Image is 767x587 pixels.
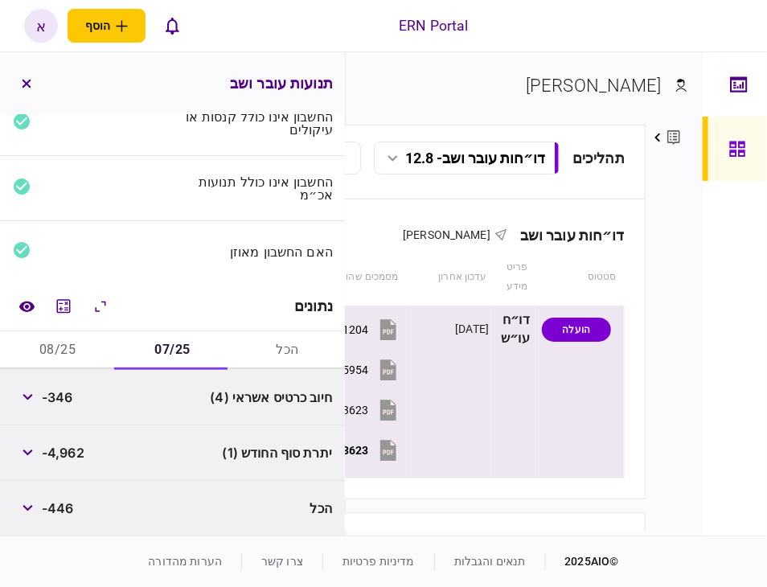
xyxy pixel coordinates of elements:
button: הכל [230,331,345,370]
span: יתרת סוף החודש (1) [223,443,332,462]
span: -4,962 [42,443,84,462]
div: הועלה [542,318,611,342]
span: [PERSON_NAME] [403,228,490,241]
a: השוואה למסמך [12,292,41,321]
a: תנאים והגבלות [454,555,526,568]
span: הכל [310,499,332,518]
a: מדיניות פרטיות [342,555,415,568]
div: נתונים [294,298,333,314]
div: © 2025 AIO [545,553,619,570]
a: צרו קשר [261,555,303,568]
div: החשבון אינו כולל תנועות אכ״מ [179,175,334,201]
h3: תנועות עובר ושב [230,76,333,91]
button: דו״חות עובר ושב- 12.8 [374,142,560,174]
span: חיוב כרטיס אשראי (4) [210,388,332,407]
a: הערות מהדורה [148,555,222,568]
span: -346 [42,388,73,407]
button: 07/25 [115,331,230,370]
th: פריט מידע [495,249,536,306]
th: סטטוס [535,249,624,306]
div: דו״חות עובר ושב - 12.8 [405,150,545,166]
div: האם החשבון מאוזן [179,245,334,258]
button: א [24,9,58,43]
button: פתח תפריט להוספת לקוח [68,9,146,43]
div: [DATE] [455,321,489,337]
div: ERN Portal [399,15,468,36]
button: מחשבון [49,292,78,321]
span: -446 [42,499,74,518]
th: עדכון אחרון [407,249,495,306]
div: דו״חות עובר ושב [507,227,625,244]
div: [PERSON_NAME] [526,72,662,99]
button: פתח רשימת התראות [155,9,189,43]
div: דו״ח עו״ש [501,311,530,348]
div: החשבון אינו כולל קנסות או עיקולים [179,110,334,136]
div: תהליכים [572,147,625,169]
button: הרחב\כווץ הכל [86,292,115,321]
